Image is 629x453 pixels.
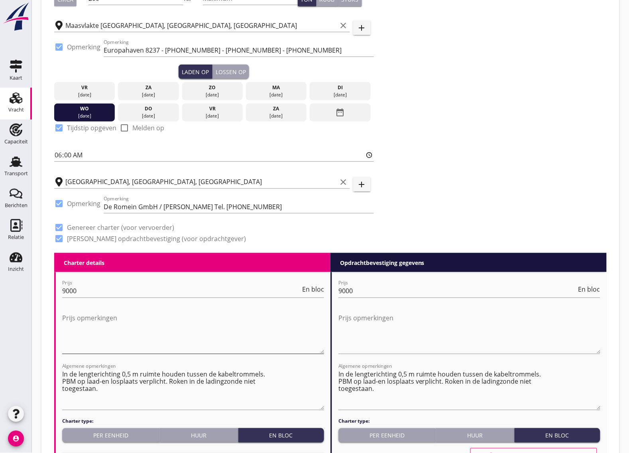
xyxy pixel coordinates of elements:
div: vr [184,105,241,112]
input: Opmerking [104,44,374,57]
button: Huur [160,428,238,443]
div: [DATE] [248,91,305,98]
div: Inzicht [8,267,24,272]
input: Opmerking [104,200,374,213]
div: Huur [163,431,234,440]
div: Vracht [8,107,24,112]
div: za [120,84,177,91]
textarea: Prijs opmerkingen [62,312,324,354]
div: zo [184,84,241,91]
div: Huur [439,431,511,440]
div: [DATE] [184,91,241,98]
div: [DATE] [248,112,305,120]
div: Kaart [10,75,22,80]
textarea: Prijs opmerkingen [338,312,600,354]
label: Opmerking [67,43,100,51]
input: Prijs [338,285,577,298]
div: wo [56,105,113,112]
div: [DATE] [312,91,369,98]
span: En bloc [578,286,600,293]
div: [DATE] [56,112,113,120]
label: Genereer charter (voor vervoerder) [67,224,174,231]
div: Per eenheid [65,431,156,440]
button: En bloc [515,428,600,443]
input: Losplaats [65,176,337,188]
div: Relatie [8,235,24,240]
div: Capaciteit [4,139,28,144]
i: add [357,180,367,189]
button: Per eenheid [62,428,160,443]
div: vr [56,84,113,91]
button: En bloc [238,428,324,443]
div: ma [248,84,305,91]
div: En bloc [518,431,597,440]
button: Laden op [179,65,212,79]
div: En bloc [242,431,321,440]
i: clear [339,177,348,187]
span: En bloc [302,286,324,293]
div: Berichten [5,203,28,208]
label: Melden op [132,124,164,132]
i: clear [339,21,348,30]
button: Lossen op [212,65,249,79]
input: Prijs [62,285,301,298]
button: Huur [436,428,514,443]
div: [DATE] [120,91,177,98]
img: logo-small.a267ee39.svg [2,2,30,31]
div: do [120,105,177,112]
label: [PERSON_NAME] opdrachtbevestiging (voor opdrachtgever) [67,235,246,243]
div: za [248,105,305,112]
textarea: Algemene opmerkingen [338,368,600,410]
div: Lossen op [216,68,246,76]
button: Per eenheid [338,428,436,443]
label: Tijdstip opgeven [67,124,116,132]
div: di [312,84,369,91]
h4: Charter type: [62,418,324,425]
div: Per eenheid [342,431,432,440]
div: [DATE] [184,112,241,120]
div: Transport [4,171,28,176]
textarea: Algemene opmerkingen [62,368,324,410]
input: Laadplaats [65,19,337,32]
div: [DATE] [56,91,113,98]
div: [DATE] [120,112,177,120]
i: date_range [336,105,345,120]
label: Opmerking [67,200,100,208]
div: Laden op [182,68,209,76]
i: add [357,23,367,33]
i: account_circle [8,431,24,447]
h4: Charter type: [338,418,600,425]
